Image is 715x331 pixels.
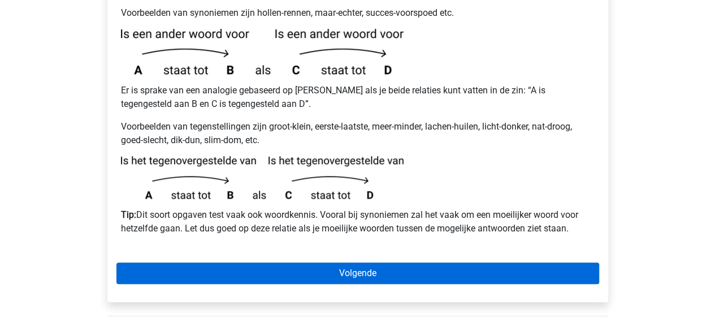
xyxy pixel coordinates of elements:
img: analogies_pattern1_2.png [121,156,404,199]
img: analogies_pattern1.png [121,29,404,75]
p: Voorbeelden van tegenstellingen zijn groot-klein, eerste-laatste, meer-minder, lachen-huilen, lic... [121,120,595,147]
p: Dit soort opgaven test vaak ook woordkennis. Vooral bij synoniemen zal het vaak om een moeilijker... [121,208,595,235]
a: Volgende [116,263,599,284]
p: Voorbeelden van synoniemen zijn hollen-rennen, maar-echter, succes-voorspoed etc. [121,6,595,20]
p: Er is sprake van een analogie gebaseerd op [PERSON_NAME] als je beide relaties kunt vatten in de ... [121,84,595,111]
b: Tip: [121,209,136,220]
